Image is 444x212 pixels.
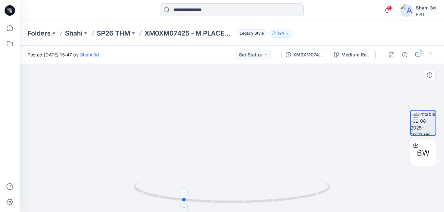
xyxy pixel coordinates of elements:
div: Shahi 3d [416,4,436,12]
img: avatar [400,4,413,17]
div: XM0XM07425 [293,51,323,58]
div: PVH [416,12,436,17]
span: Posted [DATE] 15:47 by [27,51,99,58]
button: XM0XM07425 [282,50,327,60]
a: SP26 THM [97,29,130,38]
p: 124 [278,30,284,37]
button: 1 [413,50,423,60]
span: BW [417,147,430,159]
a: Shahi [65,29,82,38]
div: Medium Red - XLD [341,51,371,58]
img: turntable-02-08-2025-10:23:06 [411,111,435,135]
button: Legacy Style [234,29,267,38]
button: Medium Red - XLD [330,50,376,60]
a: Shahi 3d [80,52,99,57]
span: 5 [387,6,392,11]
a: Folders [27,29,51,38]
button: Details [400,50,410,60]
span: Legacy Style [237,29,267,37]
button: 124 [269,29,292,38]
div: 1 [418,49,424,55]
p: XM0XM07425 - M PLACED STRIPE 1/4 ZIP [145,29,234,38]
